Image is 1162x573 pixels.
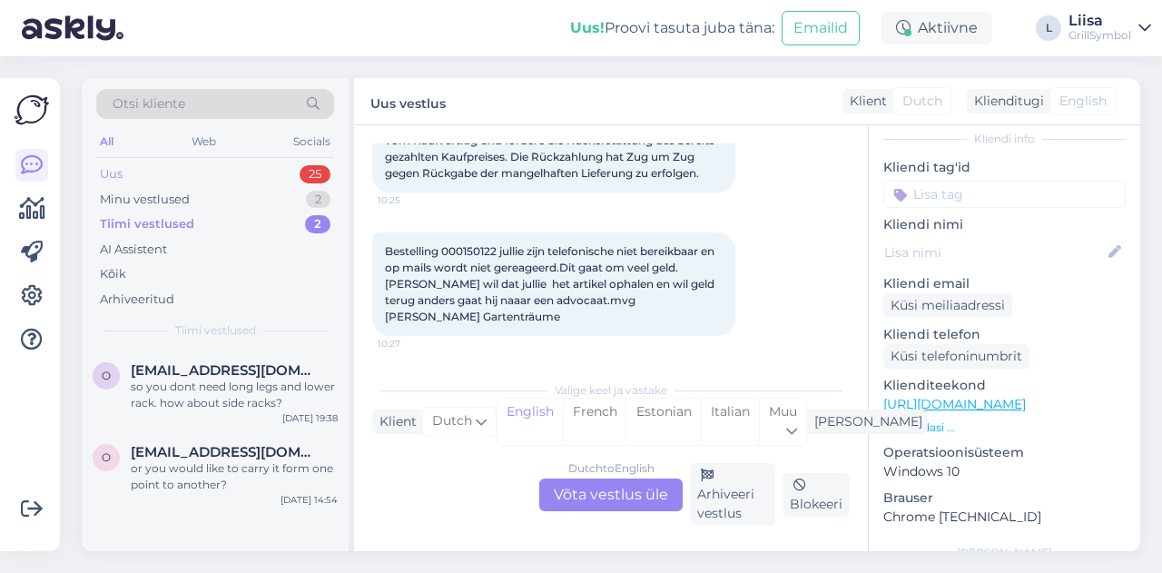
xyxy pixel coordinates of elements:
div: [DATE] 14:54 [281,493,338,507]
p: Kliendi nimi [883,215,1126,234]
div: Arhiveeritud [100,291,174,309]
div: Web [188,130,220,153]
img: Askly Logo [15,93,49,127]
div: AI Assistent [100,241,167,259]
div: [PERSON_NAME] [883,545,1126,561]
div: All [96,130,117,153]
div: Socials [290,130,334,153]
div: Klient [842,92,887,111]
span: Ole@swush.com [131,444,320,460]
div: Kõik [100,265,126,283]
div: Valige keel ja vastake [372,382,850,399]
div: Tiimi vestlused [100,215,194,233]
div: Dutch to English [568,460,655,477]
span: O [102,369,111,382]
p: Brauser [883,489,1126,508]
div: 2 [305,215,330,233]
span: Otsi kliente [113,94,185,114]
div: so you dont need long legs and lower rack. how about side racks? [131,379,338,411]
button: Emailid [782,11,860,45]
div: Blokeeri [783,473,850,517]
div: English [497,399,563,445]
div: [PERSON_NAME] [807,412,922,431]
label: Uus vestlus [370,89,446,114]
span: English [1059,92,1107,111]
p: Kliendi email [883,274,1126,293]
span: 10:27 [378,337,446,351]
p: Kliendi tag'id [883,158,1126,177]
div: Küsi telefoninumbrit [883,344,1029,369]
span: Ole@swush.com [131,362,320,379]
div: Uus [100,165,123,183]
div: Klient [372,412,417,431]
p: Kliendi telefon [883,325,1126,344]
p: Chrome [TECHNICAL_ID] [883,508,1126,527]
div: L [1036,15,1061,41]
input: Lisa tag [883,181,1126,208]
span: 10:25 [378,193,446,207]
div: French [563,399,626,445]
p: Vaata edasi ... [883,420,1126,436]
p: Klienditeekond [883,376,1126,395]
div: Minu vestlused [100,191,190,209]
span: Bestelling 000150122 jullie zijn telefonische niet bereikbaar en op mails wordt niet gereageerd.D... [385,244,717,323]
div: GrillSymbol [1068,28,1131,43]
p: Operatsioonisüsteem [883,443,1126,462]
input: Lisa nimi [884,242,1105,262]
div: Proovi tasuta juba täna: [570,17,774,39]
span: Muu [769,403,797,420]
div: or you would like to carry it form one point to another? [131,460,338,493]
div: 2 [306,191,330,209]
div: Aktiivne [881,12,992,44]
p: Windows 10 [883,462,1126,481]
div: Liisa [1068,14,1131,28]
a: LiisaGrillSymbol [1068,14,1151,43]
div: Klienditugi [967,92,1044,111]
div: Arhiveeri vestlus [690,463,775,526]
span: Tiimi vestlused [175,322,256,339]
span: O [102,450,111,464]
div: 25 [300,165,330,183]
div: Võta vestlus üle [539,479,683,511]
span: Dutch [902,92,942,111]
span: Dutch [432,411,472,431]
b: Uus! [570,19,605,36]
div: [DATE] 19:38 [282,411,338,425]
div: Küsi meiliaadressi [883,293,1012,318]
div: Estonian [626,399,701,445]
div: Kliendi info [883,131,1126,147]
div: Italian [701,399,759,445]
a: [URL][DOMAIN_NAME] [883,396,1026,412]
